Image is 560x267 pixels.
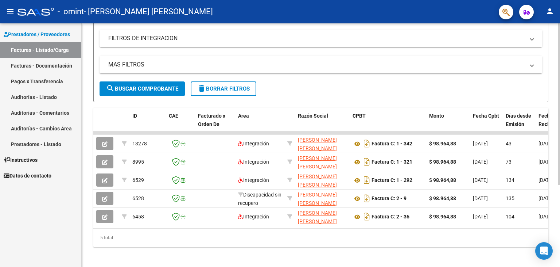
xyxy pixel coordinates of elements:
[473,214,488,220] span: [DATE]
[372,141,412,147] strong: Factura C: 1 - 342
[362,192,372,204] i: Descargar documento
[538,113,559,127] span: Fecha Recibido
[108,61,525,69] mat-panel-title: MAS FILTROS
[298,172,347,188] div: 27359411354
[362,174,372,186] i: Descargar documento
[538,141,553,146] span: [DATE]
[6,7,15,16] mat-icon: menu
[372,178,412,183] strong: Factura C: 1 - 292
[132,141,147,146] span: 13278
[298,210,337,224] span: [PERSON_NAME] [PERSON_NAME]
[362,211,372,222] i: Descargar documento
[298,209,347,224] div: 27359411354
[132,159,144,165] span: 8995
[470,108,503,140] datatable-header-cell: Fecha Cpbt
[429,214,456,220] strong: $ 98.964,88
[503,108,536,140] datatable-header-cell: Días desde Emisión
[298,113,328,119] span: Razón Social
[545,7,554,16] mat-icon: person
[238,177,269,183] span: Integración
[506,159,512,165] span: 73
[535,242,553,260] div: Open Intercom Messenger
[538,195,553,201] span: [DATE]
[197,84,206,93] mat-icon: delete
[506,195,514,201] span: 135
[473,159,488,165] span: [DATE]
[132,113,137,119] span: ID
[129,108,166,140] datatable-header-cell: ID
[298,154,347,169] div: 27359411354
[350,108,426,140] datatable-header-cell: CPBT
[372,214,409,220] strong: Factura C: 2 - 36
[235,108,284,140] datatable-header-cell: Area
[429,195,456,201] strong: $ 98.964,88
[169,113,178,119] span: CAE
[298,155,337,169] span: [PERSON_NAME] [PERSON_NAME]
[298,137,337,151] span: [PERSON_NAME] [PERSON_NAME]
[4,156,38,164] span: Instructivos
[506,214,514,220] span: 104
[538,159,553,165] span: [DATE]
[132,177,144,183] span: 6529
[473,113,499,119] span: Fecha Cpbt
[538,177,553,183] span: [DATE]
[198,113,225,127] span: Facturado x Orden De
[197,85,250,92] span: Borrar Filtros
[132,214,144,220] span: 6458
[298,136,347,151] div: 27359411354
[93,229,548,247] div: 5 total
[298,191,347,206] div: 27359411354
[106,85,178,92] span: Buscar Comprobante
[372,159,412,165] strong: Factura C: 1 - 321
[429,141,456,146] strong: $ 98.964,88
[372,196,407,202] strong: Factura C: 2 - 9
[238,192,281,206] span: Discapacidad sin recupero
[58,4,84,20] span: - omint
[506,141,512,146] span: 43
[4,172,51,180] span: Datos de contacto
[106,84,115,93] mat-icon: search
[166,108,195,140] datatable-header-cell: CAE
[100,30,542,47] mat-expansion-panel-header: FILTROS DE INTEGRACION
[362,138,372,149] i: Descargar documento
[4,30,70,38] span: Prestadores / Proveedores
[238,214,269,220] span: Integración
[429,113,444,119] span: Monto
[108,34,525,42] mat-panel-title: FILTROS DE INTEGRACION
[191,81,256,96] button: Borrar Filtros
[100,81,185,96] button: Buscar Comprobante
[238,141,269,146] span: Integración
[426,108,470,140] datatable-header-cell: Monto
[473,141,488,146] span: [DATE]
[473,177,488,183] span: [DATE]
[238,113,249,119] span: Area
[298,173,337,188] span: [PERSON_NAME] [PERSON_NAME]
[295,108,350,140] datatable-header-cell: Razón Social
[195,108,235,140] datatable-header-cell: Facturado x Orden De
[429,177,456,183] strong: $ 98.964,88
[538,214,553,220] span: [DATE]
[429,159,456,165] strong: $ 98.964,88
[298,192,337,206] span: [PERSON_NAME] [PERSON_NAME]
[506,177,514,183] span: 134
[100,56,542,73] mat-expansion-panel-header: MAS FILTROS
[84,4,213,20] span: - [PERSON_NAME] [PERSON_NAME]
[473,195,488,201] span: [DATE]
[132,195,144,201] span: 6528
[506,113,531,127] span: Días desde Emisión
[362,156,372,168] i: Descargar documento
[353,113,366,119] span: CPBT
[238,159,269,165] span: Integración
